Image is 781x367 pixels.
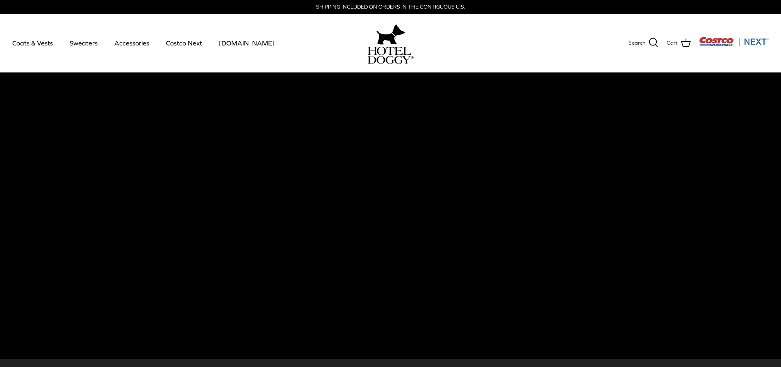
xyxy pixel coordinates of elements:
a: Visit Costco Next [699,42,769,48]
a: Costco Next [159,29,209,57]
a: Coats & Vests [5,29,60,57]
a: Search [628,38,658,48]
img: hoteldoggy.com [376,22,405,47]
a: hoteldoggy.com hoteldoggycom [368,22,414,64]
img: Costco Next [699,36,769,47]
a: Cart [667,38,691,48]
span: Cart [667,39,678,48]
img: hoteldoggycom [368,47,414,64]
a: [DOMAIN_NAME] [212,29,282,57]
span: Search [628,39,645,48]
a: Sweaters [62,29,105,57]
a: Accessories [107,29,157,57]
